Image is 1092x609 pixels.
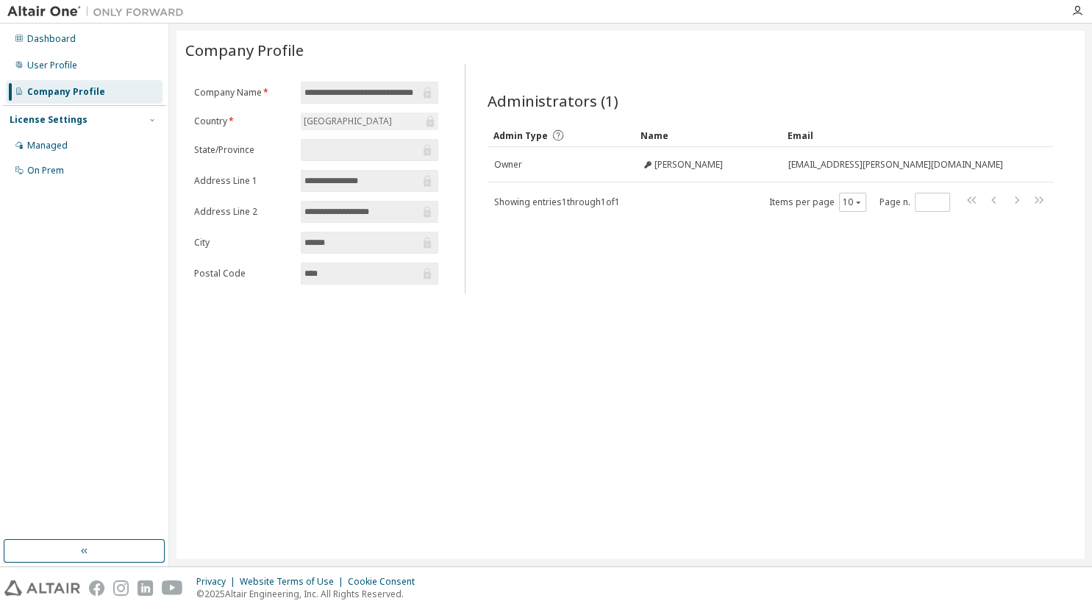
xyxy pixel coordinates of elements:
[493,129,548,142] span: Admin Type
[27,86,105,98] div: Company Profile
[769,193,866,212] span: Items per page
[196,588,424,600] p: © 2025 Altair Engineering, Inc. All Rights Reserved.
[27,140,68,152] div: Managed
[194,268,292,279] label: Postal Code
[27,33,76,45] div: Dashboard
[194,206,292,218] label: Address Line 2
[240,576,348,588] div: Website Terms of Use
[4,580,80,596] img: altair_logo.svg
[113,580,129,596] img: instagram.svg
[843,196,863,208] button: 10
[27,165,64,177] div: On Prem
[879,193,950,212] span: Page n.
[185,40,304,60] span: Company Profile
[138,580,153,596] img: linkedin.svg
[194,175,292,187] label: Address Line 1
[640,124,776,147] div: Name
[788,159,1003,171] span: [EMAIL_ADDRESS][PERSON_NAME][DOMAIN_NAME]
[194,144,292,156] label: State/Province
[494,159,522,171] span: Owner
[196,576,240,588] div: Privacy
[788,124,1013,147] div: Email
[10,114,88,126] div: License Settings
[194,237,292,249] label: City
[27,60,77,71] div: User Profile
[348,576,424,588] div: Cookie Consent
[162,580,183,596] img: youtube.svg
[301,113,394,129] div: [GEOGRAPHIC_DATA]
[301,113,438,130] div: [GEOGRAPHIC_DATA]
[654,159,723,171] span: [PERSON_NAME]
[488,90,618,111] span: Administrators (1)
[194,87,292,99] label: Company Name
[89,580,104,596] img: facebook.svg
[7,4,191,19] img: Altair One
[494,196,620,208] span: Showing entries 1 through 1 of 1
[194,115,292,127] label: Country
